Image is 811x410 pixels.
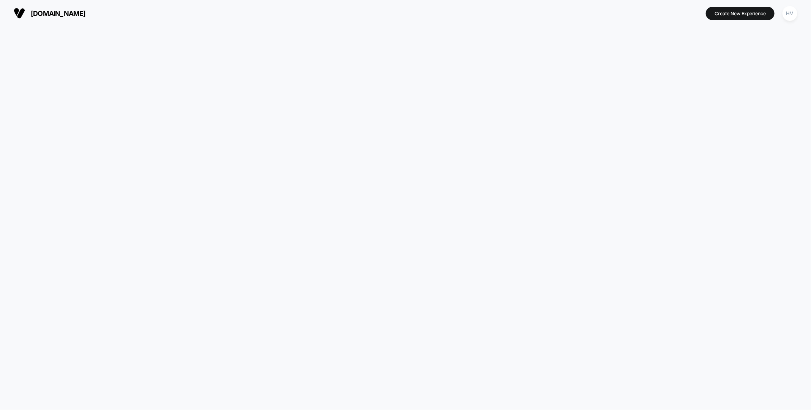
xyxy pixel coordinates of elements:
button: [DOMAIN_NAME] [11,7,88,19]
button: Create New Experience [706,7,775,20]
span: [DOMAIN_NAME] [31,9,86,17]
img: Visually logo [14,8,25,19]
button: HV [780,6,800,21]
div: HV [783,6,797,21]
